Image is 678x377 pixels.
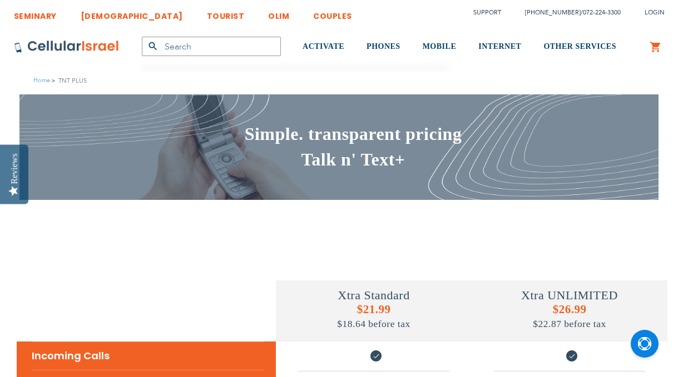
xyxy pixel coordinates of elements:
[276,303,472,330] h5: $21.99
[33,76,50,84] a: Home
[423,26,457,68] a: MOBILE
[514,4,621,21] li: /
[478,26,521,68] a: INTERNET
[14,40,120,53] img: Cellular Israel Logo
[473,8,501,17] a: Support
[9,153,19,184] div: Reviews
[207,3,245,23] a: TOURIST
[472,288,667,303] h4: Xtra UNLIMITED
[337,318,410,329] span: $18.64 before tax
[142,37,281,56] input: Search
[533,318,606,329] span: $22.87 before tax
[367,26,400,68] a: PHONES
[32,341,265,370] li: Incoming Calls
[81,3,183,23] a: [DEMOGRAPHIC_DATA]
[645,8,665,17] span: Login
[58,76,87,86] strong: TNT PLUS
[543,42,616,51] span: OTHER SERVICES
[423,42,457,51] span: MOBILE
[543,26,616,68] a: OTHER SERVICES
[276,288,472,303] h4: Xtra Standard
[303,26,344,68] a: ACTIVATE
[472,303,667,330] h5: $26.99
[367,42,400,51] span: PHONES
[14,3,57,23] a: SEMINARY
[313,3,352,23] a: COUPLES
[478,42,521,51] span: INTERNET
[303,42,344,51] span: ACTIVATE
[525,8,581,17] a: [PHONE_NUMBER]
[268,3,289,23] a: OLIM
[583,8,621,17] a: 072-224-3300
